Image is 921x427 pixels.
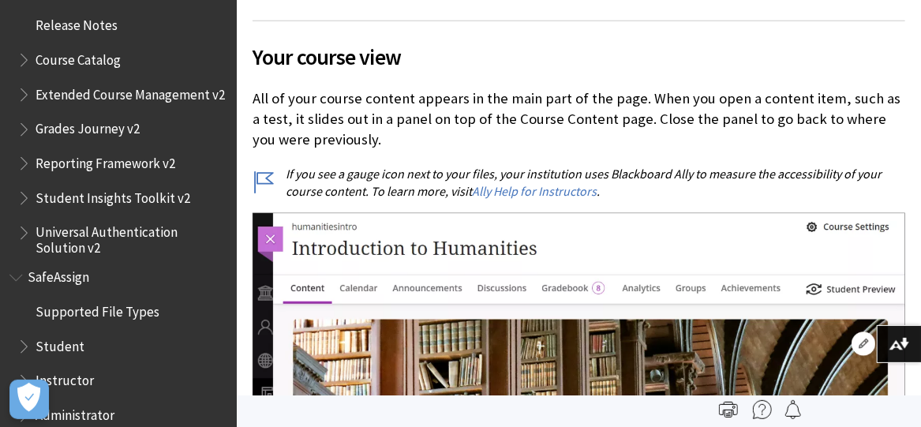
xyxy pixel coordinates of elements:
p: All of your course content appears in the main part of the page. When you open a content item, su... [253,88,905,151]
p: If you see a gauge icon next to your files, your institution uses Blackboard Ally to measure the ... [253,165,905,200]
span: Extended Course Management v2 [36,81,225,103]
span: Student [36,333,84,354]
img: Follow this page [784,400,803,419]
span: SafeAssign [28,264,89,286]
span: Student Insights Toolkit v2 [36,185,190,206]
img: Print [719,400,738,419]
span: Reporting Framework v2 [36,150,175,171]
span: Administrator [36,402,114,423]
span: Release Notes [36,13,118,34]
span: Supported File Types [36,298,159,320]
span: Course Catalog [36,47,121,68]
button: Open Preferences [9,380,49,419]
span: Universal Authentication Solution v2 [36,219,226,257]
img: More help [753,400,772,419]
span: Instructor [36,368,94,389]
span: Your course view [253,40,905,73]
span: Grades Journey v2 [36,116,140,137]
a: Ally Help for Instructors [472,183,597,200]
